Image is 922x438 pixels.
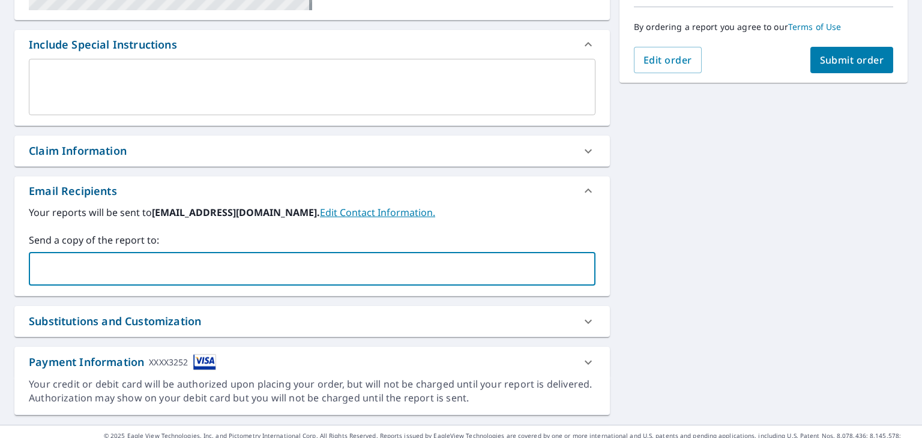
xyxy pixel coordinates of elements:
[29,205,595,220] label: Your reports will be sent to
[29,37,177,53] div: Include Special Instructions
[14,176,610,205] div: Email Recipients
[634,22,893,32] p: By ordering a report you agree to our
[29,313,201,329] div: Substitutions and Customization
[29,354,216,370] div: Payment Information
[634,47,702,73] button: Edit order
[29,377,595,405] div: Your credit or debit card will be authorized upon placing your order, but will not be charged unt...
[29,233,595,247] label: Send a copy of the report to:
[14,30,610,59] div: Include Special Instructions
[29,143,127,159] div: Claim Information
[14,136,610,166] div: Claim Information
[14,347,610,377] div: Payment InformationXXXX3252cardImage
[320,206,435,219] a: EditContactInfo
[14,306,610,337] div: Substitutions and Customization
[643,53,692,67] span: Edit order
[810,47,894,73] button: Submit order
[788,21,842,32] a: Terms of Use
[149,354,188,370] div: XXXX3252
[152,206,320,219] b: [EMAIL_ADDRESS][DOMAIN_NAME].
[193,354,216,370] img: cardImage
[29,183,117,199] div: Email Recipients
[820,53,884,67] span: Submit order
